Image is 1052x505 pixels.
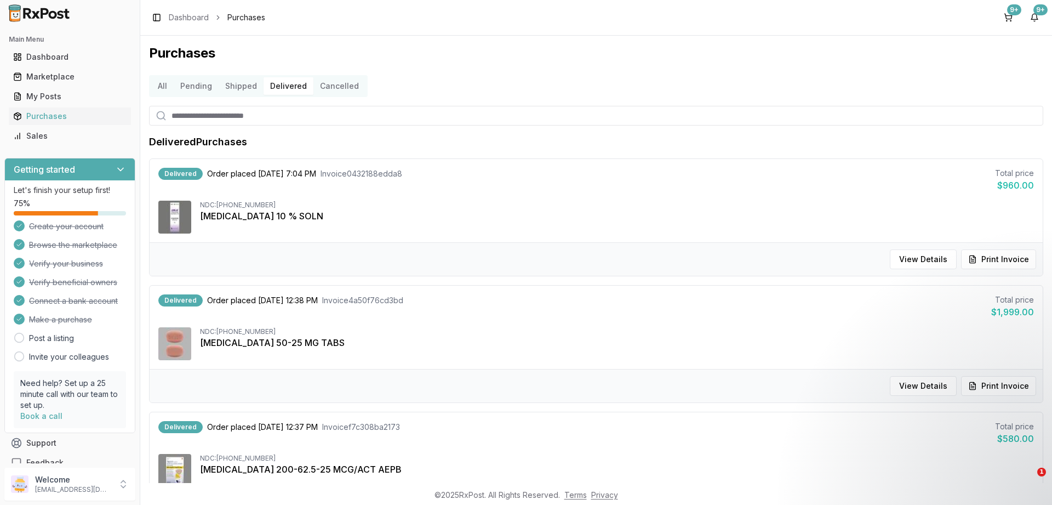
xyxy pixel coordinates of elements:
[1037,468,1046,476] span: 1
[29,296,118,307] span: Connect a bank account
[158,201,191,234] img: Jublia 10 % SOLN
[169,12,209,23] a: Dashboard
[13,111,127,122] div: Purchases
[158,327,191,360] img: Juluca 50-25 MG TABS
[13,130,127,141] div: Sales
[9,67,131,87] a: Marketplace
[1007,4,1021,15] div: 9+
[890,376,957,396] button: View Details
[200,454,1034,463] div: NDC: [PHONE_NUMBER]
[207,295,318,306] span: Order placed [DATE] 12:38 PM
[13,52,127,63] div: Dashboard
[13,91,127,102] div: My Posts
[11,475,28,493] img: User avatar
[4,127,135,145] button: Sales
[591,490,618,500] a: Privacy
[322,295,403,306] span: Invoice 4a50f76cd3bd
[174,77,219,95] button: Pending
[29,314,92,325] span: Make a purchase
[9,106,131,126] a: Purchases
[9,126,131,146] a: Sales
[200,201,1034,209] div: NDC: [PHONE_NUMBER]
[158,294,203,307] div: Delivered
[29,258,103,269] span: Verify your business
[991,305,1034,319] div: $1,999.00
[200,327,1034,336] div: NDC: [PHONE_NUMBER]
[200,463,1034,476] div: [MEDICAL_DATA] 200-62.5-25 MCG/ACT AEPB
[14,198,30,209] span: 75 %
[169,12,265,23] nav: breadcrumb
[200,209,1034,223] div: [MEDICAL_DATA] 10 % SOLN
[35,485,111,494] p: [EMAIL_ADDRESS][DOMAIN_NAME]
[4,48,135,66] button: Dashboard
[35,474,111,485] p: Welcome
[14,163,75,176] h3: Getting started
[4,4,75,22] img: RxPost Logo
[29,277,117,288] span: Verify beneficial owners
[207,422,318,433] span: Order placed [DATE] 12:37 PM
[20,411,62,421] a: Book a call
[9,47,131,67] a: Dashboard
[158,454,191,487] img: Trelegy Ellipta 200-62.5-25 MCG/ACT AEPB
[313,77,365,95] button: Cancelled
[890,249,957,269] button: View Details
[13,71,127,82] div: Marketplace
[1026,9,1043,26] button: 9+
[158,168,203,180] div: Delivered
[20,378,119,411] p: Need help? Set up a 25 minute call with our team to set up.
[4,88,135,105] button: My Posts
[9,87,131,106] a: My Posts
[29,351,109,362] a: Invite your colleagues
[4,453,135,473] button: Feedback
[29,221,104,232] span: Create your account
[200,336,1034,349] div: [MEDICAL_DATA] 50-25 MG TABS
[999,9,1017,26] button: 9+
[991,294,1034,305] div: Total price
[29,333,74,344] a: Post a listing
[4,107,135,125] button: Purchases
[14,185,126,196] p: Let's finish your setup first!
[961,249,1036,269] button: Print Invoice
[207,168,316,179] span: Order placed [DATE] 7:04 PM
[4,68,135,86] button: Marketplace
[26,457,64,468] span: Feedback
[149,134,247,150] h1: Delivered Purchases
[995,168,1034,179] div: Total price
[29,240,117,251] span: Browse the marketplace
[1033,4,1048,15] div: 9+
[322,422,400,433] span: Invoice f7c308ba2173
[1015,468,1041,494] iframe: Intercom live chat
[995,179,1034,192] div: $960.00
[158,421,203,433] div: Delivered
[149,44,1043,62] h1: Purchases
[151,77,174,95] button: All
[219,77,264,95] button: Shipped
[264,77,313,95] button: Delivered
[321,168,402,179] span: Invoice 0432188edda8
[564,490,587,500] a: Terms
[9,35,131,44] h2: Main Menu
[227,12,265,23] span: Purchases
[4,433,135,453] button: Support
[961,376,1036,396] button: Print Invoice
